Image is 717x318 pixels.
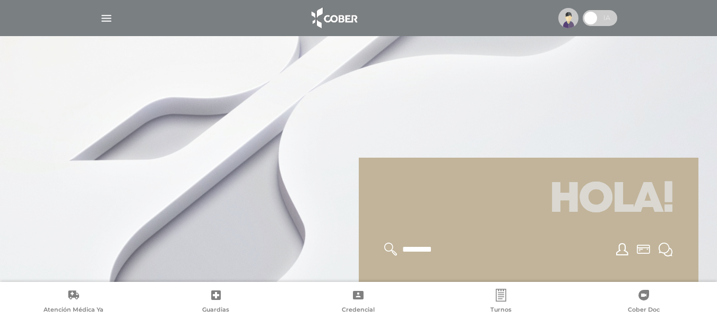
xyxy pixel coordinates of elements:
a: Cober Doc [572,289,715,316]
span: Cober Doc [628,306,660,315]
a: Turnos [430,289,573,316]
a: Credencial [287,289,430,316]
img: profile-placeholder.svg [558,8,578,28]
img: Cober_menu-lines-white.svg [100,12,113,25]
img: logo_cober_home-white.png [306,5,361,31]
span: Guardias [202,306,229,315]
span: Turnos [490,306,512,315]
a: Guardias [145,289,288,316]
span: Credencial [342,306,375,315]
span: Atención Médica Ya [44,306,103,315]
a: Atención Médica Ya [2,289,145,316]
h1: Hola! [372,170,686,230]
